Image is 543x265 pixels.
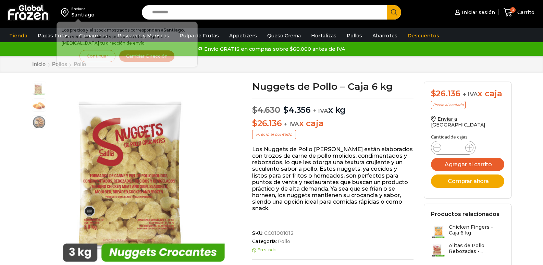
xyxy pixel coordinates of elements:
[252,82,414,91] h1: Nuggets de Pollo – Caja 6 kg
[6,29,31,42] a: Tienda
[431,135,504,140] p: Cantidad de cajas
[283,105,311,115] bdi: 4.356
[343,29,366,42] a: Pollos
[119,50,175,62] button: Cambiar Dirección
[32,61,86,68] nav: Breadcrumb
[431,174,504,188] button: Comprar ahora
[32,61,46,68] a: Inicio
[32,82,46,96] span: nuggets
[34,29,72,42] a: Papas Fritas
[431,101,466,109] p: Precio al contado
[431,116,486,128] a: Enviar a [GEOGRAPHIC_DATA]
[226,29,260,42] a: Appetizers
[431,211,499,217] h2: Productos relacionados
[463,91,478,98] span: + IVA
[516,9,534,16] span: Carrito
[264,29,304,42] a: Queso Crema
[252,230,414,236] span: SKU:
[32,99,46,112] span: nuggets
[71,11,95,18] div: Santiago
[283,105,288,115] span: $
[252,118,282,128] bdi: 26.136
[431,224,504,239] a: Chicken Fingers - Caja 6 kg
[62,27,193,47] p: Los precios y el stock mostrados corresponden a . Para ver disponibilidad y precios en otras regi...
[252,98,414,115] p: x kg
[252,130,296,139] p: Precio al contado
[449,243,504,254] h3: Alitas de Pollo Rebozadas -...
[252,105,280,115] bdi: 4.630
[252,239,414,244] span: Categoría:
[252,105,257,115] span: $
[252,146,414,212] p: Los Nuggets de Pollo [PERSON_NAME] están elaborados con trozos de carne de pollo molidos, condime...
[449,224,504,236] h3: Chicken Fingers - Caja 6 kg
[431,88,460,98] bdi: 26.136
[163,27,184,33] strong: Santiago
[71,7,95,11] div: Enviar a
[431,88,436,98] span: $
[510,7,516,13] span: 0
[284,121,299,128] span: + IVA
[431,89,504,99] div: x caja
[52,61,67,68] a: Pollos
[460,9,495,16] span: Iniciar sesión
[447,143,460,153] input: Product quantity
[252,248,414,252] p: En stock
[252,119,414,129] p: x caja
[431,158,504,171] button: Agregar al carrito
[369,29,401,42] a: Abarrotes
[313,107,328,114] span: + IVA
[308,29,340,42] a: Hortalizas
[176,29,222,42] a: Pulpa de Frutas
[453,5,495,19] a: Iniciar sesión
[263,230,294,236] span: CC01001012
[252,118,257,128] span: $
[32,116,46,129] span: nuggets
[431,243,504,257] a: Alitas de Pollo Rebozadas -...
[79,50,115,62] button: Continuar
[387,5,401,20] button: Search button
[502,4,536,21] a: 0 Carrito
[61,7,71,18] img: address-field-icon.svg
[277,239,290,244] a: Pollo
[404,29,443,42] a: Descuentos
